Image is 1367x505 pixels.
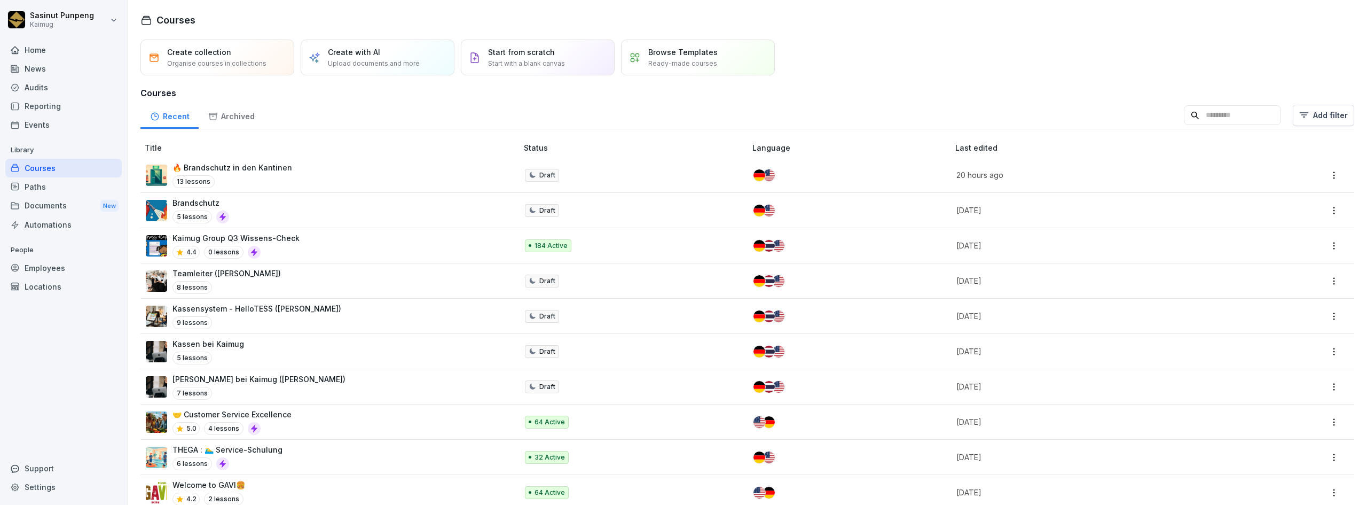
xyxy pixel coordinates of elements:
img: th.svg [763,346,775,358]
p: 5 lessons [172,352,212,364]
img: de.svg [753,381,765,393]
p: 64 Active [535,417,565,427]
img: us.svg [753,487,765,499]
img: dl77onhohrz39aq74lwupjv4.png [146,341,167,362]
a: Recent [140,102,199,129]
p: Kassen bei Kaimug [172,338,244,349]
p: [PERSON_NAME] bei Kaimug ([PERSON_NAME]) [172,374,345,385]
p: Draft [539,170,555,180]
img: de.svg [753,205,765,216]
img: us.svg [773,275,784,287]
img: de.svg [753,310,765,322]
a: Settings [5,478,122,496]
img: th.svg [763,275,775,287]
a: Reporting [5,97,122,115]
p: Kaimug [30,21,94,28]
p: Last edited [955,142,1253,153]
div: Automations [5,215,122,234]
h1: Courses [156,13,195,27]
p: 5.0 [186,424,197,433]
button: Add filter [1293,105,1354,126]
p: [DATE] [956,452,1240,463]
img: de.svg [753,275,765,287]
p: 13 lessons [172,175,215,188]
div: Events [5,115,122,134]
p: 🔥 Brandschutz in den Kantinen [172,162,292,173]
p: Sasinut Punpeng [30,11,94,20]
p: [DATE] [956,310,1240,322]
h3: Courses [140,87,1354,99]
a: Employees [5,259,122,277]
p: Kaimug Group Q3 Wissens-Check [172,232,300,244]
a: DocumentsNew [5,196,122,216]
p: 6 lessons [172,457,212,470]
p: Language [752,142,951,153]
p: 🤝 Customer Service Excellence [172,409,292,420]
img: de.svg [763,487,775,499]
img: j3qvtondn2pyyk0uswimno35.png [146,482,167,503]
p: Kassensystem - HelloTESS ([PERSON_NAME]) [172,303,341,314]
p: 4.2 [186,494,197,504]
img: de.svg [753,452,765,463]
p: [DATE] [956,205,1240,216]
p: Library [5,142,122,159]
img: us.svg [763,452,775,463]
div: Locations [5,277,122,296]
div: Courses [5,159,122,177]
p: [DATE] [956,381,1240,392]
p: Draft [539,206,555,215]
p: [DATE] [956,275,1240,286]
p: Welcome to GAVI🍔​ [172,479,245,491]
p: 4 lessons [204,422,243,435]
img: th.svg [763,381,775,393]
img: us.svg [763,205,775,216]
p: [DATE] [956,487,1240,498]
div: Documents [5,196,122,216]
p: 8 lessons [172,281,212,294]
p: Draft [539,347,555,356]
p: 9 lessons [172,316,212,329]
p: Title [145,142,520,153]
p: People [5,242,122,259]
p: 0 lessons [204,246,243,259]
img: us.svg [753,416,765,428]
p: 64 Active [535,488,565,498]
a: News [5,59,122,78]
p: Start with a blank canvas [488,59,565,68]
div: Archived [199,102,264,129]
p: Brandschutz [172,197,229,208]
img: e5wlzal6fzyyu8pkl39fd17k.png [146,235,167,257]
div: New [100,200,119,212]
img: us.svg [773,240,784,252]
p: [DATE] [956,416,1240,428]
p: Status [524,142,748,153]
p: Ready-made courses [648,59,717,68]
p: 7 lessons [172,387,212,400]
img: th.svg [763,240,775,252]
p: [DATE] [956,346,1240,357]
p: [DATE] [956,240,1240,251]
img: nu7qc8ifpiqoep3oh7gb21uj.png [146,165,167,186]
a: Home [5,41,122,59]
img: de.svg [753,169,765,181]
p: 32 Active [535,453,565,462]
a: Audits [5,78,122,97]
img: b0iy7e1gfawqjs4nezxuanzk.png [146,200,167,221]
img: de.svg [753,346,765,358]
a: Paths [5,177,122,196]
p: 184 Active [535,241,568,251]
p: Draft [539,382,555,392]
p: 5 lessons [172,211,212,223]
img: t4pbym28f6l0mdwi5yze01sv.png [146,411,167,433]
p: 4.4 [186,247,197,257]
img: us.svg [773,310,784,322]
p: Start from scratch [488,46,555,58]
